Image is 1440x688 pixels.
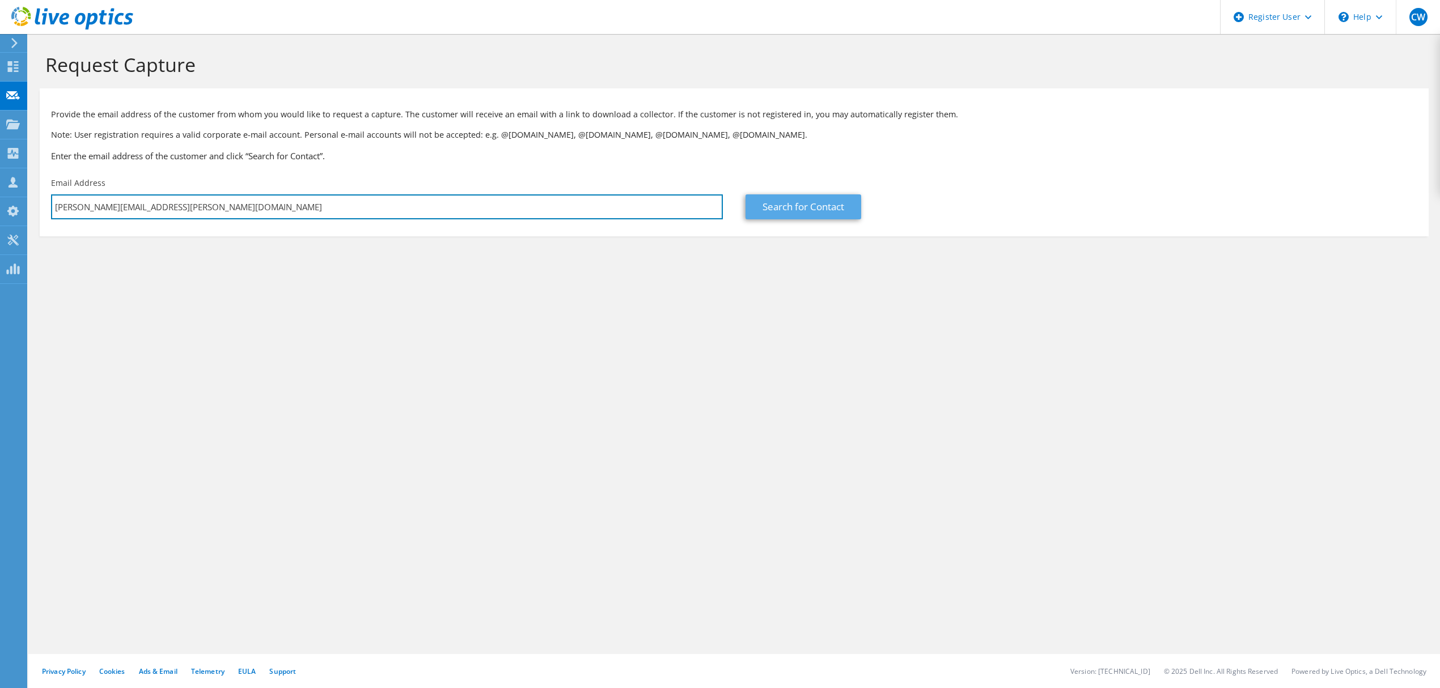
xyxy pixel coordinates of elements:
h3: Enter the email address of the customer and click “Search for Contact”. [51,150,1417,162]
li: © 2025 Dell Inc. All Rights Reserved [1164,666,1278,676]
p: Provide the email address of the customer from whom you would like to request a capture. The cust... [51,108,1417,121]
a: Telemetry [191,666,225,676]
p: Note: User registration requires a valid corporate e-mail account. Personal e-mail accounts will ... [51,129,1417,141]
a: Search for Contact [746,194,861,219]
a: Support [269,666,296,676]
a: EULA [238,666,256,676]
li: Powered by Live Optics, a Dell Technology [1291,666,1426,676]
a: Cookies [99,666,125,676]
h1: Request Capture [45,53,1417,77]
a: Ads & Email [139,666,177,676]
a: Privacy Policy [42,666,86,676]
span: CW [1409,8,1428,26]
li: Version: [TECHNICAL_ID] [1070,666,1150,676]
svg: \n [1339,12,1349,22]
label: Email Address [51,177,105,189]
